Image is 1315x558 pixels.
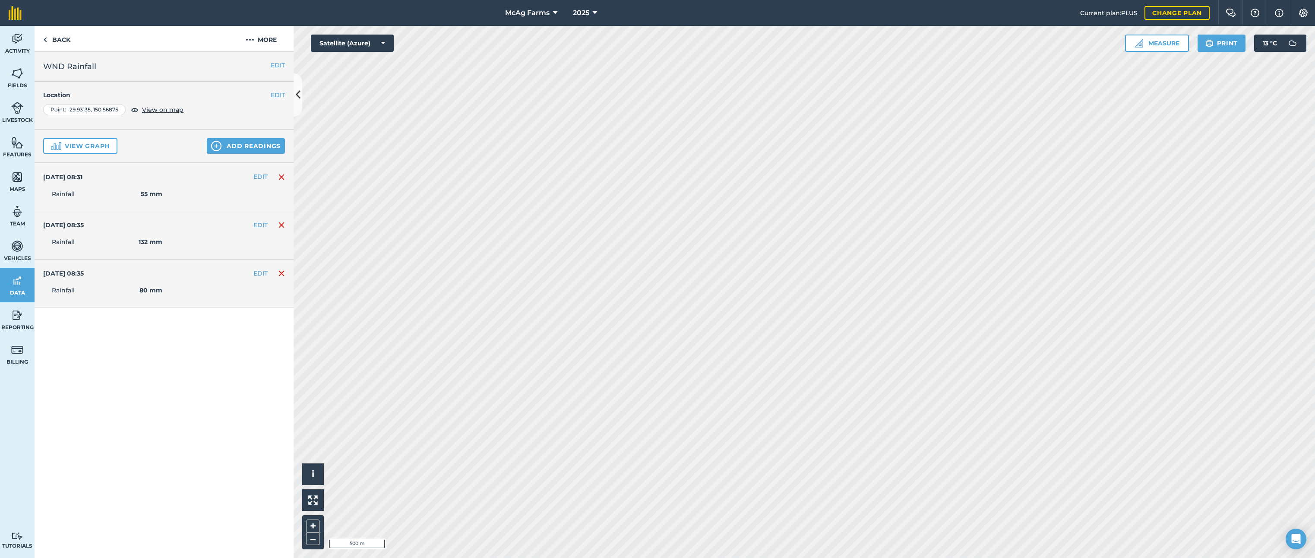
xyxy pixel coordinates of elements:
img: svg+xml;base64,PD94bWwgdmVyc2lvbj0iMS4wIiBlbmNvZGluZz0idXRmLTgiPz4KPCEtLSBHZW5lcmF0b3I6IEFkb2JlIE... [11,343,23,356]
button: 13 °C [1254,35,1306,52]
button: More [229,26,294,51]
button: EDIT [271,90,285,100]
img: svg+xml;base64,PHN2ZyB4bWxucz0iaHR0cDovL3d3dy53My5vcmcvMjAwMC9zdmciIHdpZHRoPSI5IiBoZWlnaHQ9IjI0Ii... [43,35,47,45]
span: Current plan : PLUS [1080,8,1138,18]
button: Print [1198,35,1246,52]
button: + [307,520,319,533]
button: i [302,463,324,485]
span: Rainfall [52,237,75,247]
img: svg+xml;base64,PHN2ZyB4bWxucz0iaHR0cDovL3d3dy53My5vcmcvMjAwMC9zdmciIHdpZHRoPSI1NiIgaGVpZ2h0PSI2MC... [11,171,23,184]
button: View graph [43,138,117,154]
button: Satellite (Azure) [311,35,394,52]
button: EDIT [271,60,285,70]
h4: [DATE] 08:35 [43,221,84,229]
button: Measure [1125,35,1189,52]
img: svg+xml;base64,PHN2ZyB4bWxucz0iaHR0cDovL3d3dy53My5vcmcvMjAwMC9zdmciIHdpZHRoPSIxOSIgaGVpZ2h0PSIyNC... [1205,38,1214,48]
img: svg+xml;base64,PD94bWwgdmVyc2lvbj0iMS4wIiBlbmNvZGluZz0idXRmLTgiPz4KPCEtLSBHZW5lcmF0b3I6IEFkb2JlIE... [11,205,23,218]
span: McAg Farms [505,8,550,18]
button: View on map [131,105,183,115]
span: Rainfall [52,285,75,295]
img: svg+xml;base64,PHN2ZyB4bWxucz0iaHR0cDovL3d3dy53My5vcmcvMjAwMC9zdmciIHdpZHRoPSIxNCIgaGVpZ2h0PSIyNC... [211,141,221,151]
img: svg+xml;base64,PD94bWwgdmVyc2lvbj0iMS4wIiBlbmNvZGluZz0idXRmLTgiPz4KPCEtLSBHZW5lcmF0b3I6IEFkb2JlIE... [11,532,23,540]
a: Back [35,26,79,51]
img: svg+xml;base64,PD94bWwgdmVyc2lvbj0iMS4wIiBlbmNvZGluZz0idXRmLTgiPz4KPCEtLSBHZW5lcmF0b3I6IEFkb2JlIE... [11,309,23,322]
img: A question mark icon [1250,9,1260,17]
img: Ruler icon [1135,39,1143,48]
div: Point : -29.93135 , 150.56875 [43,104,126,115]
button: Add readings [207,138,285,154]
img: svg+xml;base64,PHN2ZyB4bWxucz0iaHR0cDovL3d3dy53My5vcmcvMjAwMC9zdmciIHdpZHRoPSI1NiIgaGVpZ2h0PSI2MC... [11,136,23,149]
img: Four arrows, one pointing top left, one top right, one bottom right and the last bottom left [308,495,318,505]
img: svg+xml;base64,PHN2ZyB4bWxucz0iaHR0cDovL3d3dy53My5vcmcvMjAwMC9zdmciIHdpZHRoPSIxNiIgaGVpZ2h0PSIyNC... [278,220,285,230]
img: fieldmargin Logo [9,6,22,20]
button: – [307,533,319,545]
span: 13 ° C [1263,35,1277,52]
span: 2025 [573,8,589,18]
img: svg+xml;base64,PD94bWwgdmVyc2lvbj0iMS4wIiBlbmNvZGluZz0idXRmLTgiPz4KPCEtLSBHZW5lcmF0b3I6IEFkb2JlIE... [51,141,61,151]
img: svg+xml;base64,PHN2ZyB4bWxucz0iaHR0cDovL3d3dy53My5vcmcvMjAwMC9zdmciIHdpZHRoPSI1NiIgaGVpZ2h0PSI2MC... [11,67,23,80]
img: svg+xml;base64,PD94bWwgdmVyc2lvbj0iMS4wIiBlbmNvZGluZz0idXRmLTgiPz4KPCEtLSBHZW5lcmF0b3I6IEFkb2JlIE... [11,274,23,287]
span: Rainfall [52,189,75,199]
h4: [DATE] 08:35 [43,269,84,278]
img: svg+xml;base64,PHN2ZyB4bWxucz0iaHR0cDovL3d3dy53My5vcmcvMjAwMC9zdmciIHdpZHRoPSIxNyIgaGVpZ2h0PSIxNy... [1275,8,1283,18]
button: EDIT [253,220,268,230]
button: EDIT [253,269,268,278]
button: EDIT [253,172,268,181]
strong: 132 mm [139,237,162,247]
h2: WND Rainfall [43,60,285,73]
img: svg+xml;base64,PHN2ZyB4bWxucz0iaHR0cDovL3d3dy53My5vcmcvMjAwMC9zdmciIHdpZHRoPSIxOCIgaGVpZ2h0PSIyNC... [131,105,139,115]
span: View on map [142,105,183,114]
img: svg+xml;base64,PD94bWwgdmVyc2lvbj0iMS4wIiBlbmNvZGluZz0idXRmLTgiPz4KPCEtLSBHZW5lcmF0b3I6IEFkb2JlIE... [11,240,23,253]
span: i [312,469,314,479]
strong: 80 mm [139,285,162,295]
div: Open Intercom Messenger [1286,529,1306,549]
img: svg+xml;base64,PD94bWwgdmVyc2lvbj0iMS4wIiBlbmNvZGluZz0idXRmLTgiPz4KPCEtLSBHZW5lcmF0b3I6IEFkb2JlIE... [11,101,23,114]
strong: 55 mm [141,189,162,199]
img: A cog icon [1298,9,1309,17]
img: svg+xml;base64,PHN2ZyB4bWxucz0iaHR0cDovL3d3dy53My5vcmcvMjAwMC9zdmciIHdpZHRoPSIxNiIgaGVpZ2h0PSIyNC... [278,172,285,182]
img: svg+xml;base64,PD94bWwgdmVyc2lvbj0iMS4wIiBlbmNvZGluZz0idXRmLTgiPz4KPCEtLSBHZW5lcmF0b3I6IEFkb2JlIE... [11,32,23,45]
img: svg+xml;base64,PHN2ZyB4bWxucz0iaHR0cDovL3d3dy53My5vcmcvMjAwMC9zdmciIHdpZHRoPSIyMCIgaGVpZ2h0PSIyNC... [246,35,254,45]
img: Two speech bubbles overlapping with the left bubble in the forefront [1226,9,1236,17]
h4: [DATE] 08:31 [43,173,82,181]
img: svg+xml;base64,PHN2ZyB4bWxucz0iaHR0cDovL3d3dy53My5vcmcvMjAwMC9zdmciIHdpZHRoPSIxNiIgaGVpZ2h0PSIyNC... [278,268,285,279]
img: svg+xml;base64,PD94bWwgdmVyc2lvbj0iMS4wIiBlbmNvZGluZz0idXRmLTgiPz4KPCEtLSBHZW5lcmF0b3I6IEFkb2JlIE... [1284,35,1301,52]
a: Change plan [1144,6,1210,20]
h4: Location [43,90,285,100]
